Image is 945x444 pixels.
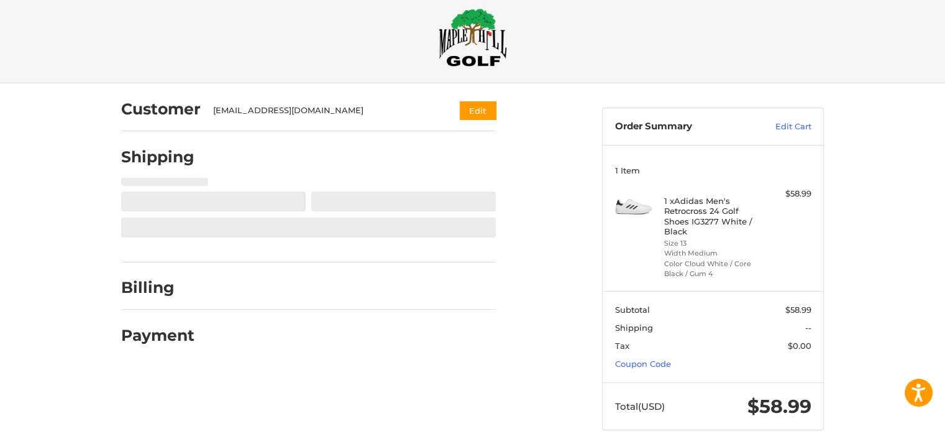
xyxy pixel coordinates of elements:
span: Total (USD) [615,400,665,412]
span: Subtotal [615,305,650,315]
span: $58.99 [747,395,811,418]
a: Edit Cart [749,121,811,133]
li: Color Cloud White / Core Black / Gum 4 [664,259,759,279]
span: $58.99 [785,305,811,315]
h4: 1 x Adidas Men's Retrocross 24 Golf Shoes IG3277 White / Black [664,196,759,236]
span: Tax [615,341,629,351]
li: Size 13 [664,238,759,249]
h2: Shipping [121,147,194,167]
h2: Payment [121,326,194,345]
div: [EMAIL_ADDRESS][DOMAIN_NAME] [213,104,436,117]
h3: 1 Item [615,165,811,175]
span: -- [805,323,811,333]
span: $0.00 [788,341,811,351]
a: Coupon Code [615,359,671,369]
h3: Order Summary [615,121,749,133]
button: Edit [460,101,496,119]
li: Width Medium [664,248,759,259]
span: Shipping [615,323,653,333]
div: $58.99 [762,188,811,200]
h2: Billing [121,278,194,297]
img: Maple Hill Golf [439,8,507,67]
h2: Customer [121,99,201,119]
